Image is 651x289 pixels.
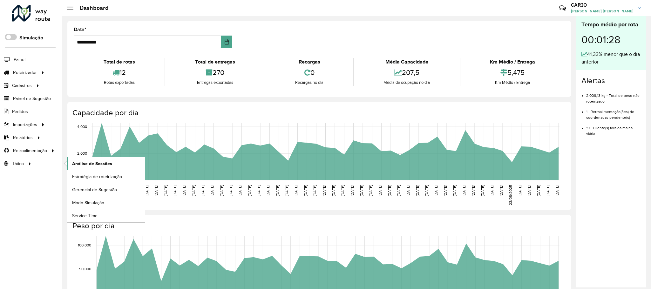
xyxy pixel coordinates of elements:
text: [DATE] [350,185,354,196]
label: Data [74,26,86,33]
text: [DATE] [154,185,158,196]
span: Estratégia de roteirização [72,173,122,180]
text: [DATE] [359,185,363,196]
text: [DATE] [248,185,252,196]
text: [DATE] [266,185,270,196]
text: [DATE] [546,185,550,196]
text: [DATE] [210,185,214,196]
div: 270 [167,66,263,79]
text: [DATE] [145,185,149,196]
text: [DATE] [173,185,177,196]
div: Km Médio / Entrega [462,58,563,66]
text: [DATE] [220,185,224,196]
div: Km Médio / Entrega [462,79,563,86]
h4: Capacidade por dia [72,108,565,118]
div: Média Capacidade [356,58,458,66]
a: Gerencial de Sugestão [67,183,145,196]
text: [DATE] [341,185,345,196]
span: Relatórios [13,134,33,141]
div: Total de entregas [167,58,263,66]
text: [DATE] [462,185,466,196]
span: Painel de Sugestão [13,95,51,102]
div: Tempo médio por rota [581,20,641,29]
span: Roteirizador [13,69,37,76]
span: Cadastros [12,82,32,89]
span: Service Time [72,212,98,219]
text: [DATE] [192,185,196,196]
text: [DATE] [471,185,475,196]
text: [DATE] [257,185,261,196]
text: [DATE] [275,185,280,196]
li: 19 - Cliente(s) fora da malha viária [586,120,641,137]
text: [DATE] [164,185,168,196]
span: Gerencial de Sugestão [72,186,117,193]
text: [DATE] [229,185,233,196]
a: Service Time [67,209,145,222]
text: [DATE] [518,185,522,196]
text: [DATE] [434,185,438,196]
div: 00:01:28 [581,29,641,50]
text: [DATE] [285,185,289,196]
text: [DATE] [378,185,382,196]
text: 50,000 [79,267,91,271]
span: Painel [14,56,25,63]
text: [DATE] [443,185,447,196]
h4: Peso por dia [72,221,565,231]
h4: Alertas [581,76,641,85]
text: [DATE] [322,185,326,196]
div: Média de ocupação no dia [356,79,458,86]
text: [DATE] [331,185,336,196]
li: 1 - Retroalimentação(ões) de coordenadas pendente(s) [586,104,641,120]
h3: CARIO [571,2,634,8]
div: Total de rotas [75,58,163,66]
text: [DATE] [415,185,419,196]
span: Modo Simulação [72,199,104,206]
div: 12 [75,66,163,79]
div: Entregas exportadas [167,79,263,86]
span: [PERSON_NAME] [PERSON_NAME] [571,8,634,14]
text: [DATE] [452,185,457,196]
text: [DATE] [313,185,317,196]
text: [DATE] [387,185,391,196]
div: Rotas exportadas [75,79,163,86]
div: 0 [267,66,351,79]
span: Tático [12,160,24,167]
text: 4,000 [77,124,87,129]
text: 23/08/2025 [508,185,512,205]
text: [DATE] [397,185,401,196]
div: 207,5 [356,66,458,79]
div: Recargas [267,58,351,66]
span: Pedidos [12,108,28,115]
span: Análise de Sessões [72,160,112,167]
button: Choose Date [221,36,232,48]
text: [DATE] [406,185,410,196]
text: [DATE] [201,185,205,196]
div: Recargas no dia [267,79,351,86]
div: 5,475 [462,66,563,79]
a: Contato Rápido [556,1,569,15]
a: Modo Simulação [67,196,145,209]
text: [DATE] [499,185,503,196]
text: [DATE] [294,185,298,196]
div: 41,33% menor que o dia anterior [581,50,641,66]
a: Estratégia de roteirização [67,170,145,183]
text: [DATE] [536,185,540,196]
text: 2,000 [77,151,87,155]
text: [DATE] [555,185,559,196]
label: Simulação [19,34,43,42]
text: [DATE] [303,185,308,196]
h2: Dashboard [73,4,109,11]
text: [DATE] [182,185,186,196]
a: Análise de Sessões [67,157,145,170]
text: 100,000 [78,243,91,247]
text: [DATE] [527,185,531,196]
span: Importações [13,121,37,128]
text: [DATE] [238,185,242,196]
text: [DATE] [424,185,429,196]
li: 2.006,13 kg - Total de peso não roteirizado [586,88,641,104]
text: [DATE] [490,185,494,196]
text: [DATE] [480,185,485,196]
text: [DATE] [369,185,373,196]
span: Retroalimentação [13,147,47,154]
